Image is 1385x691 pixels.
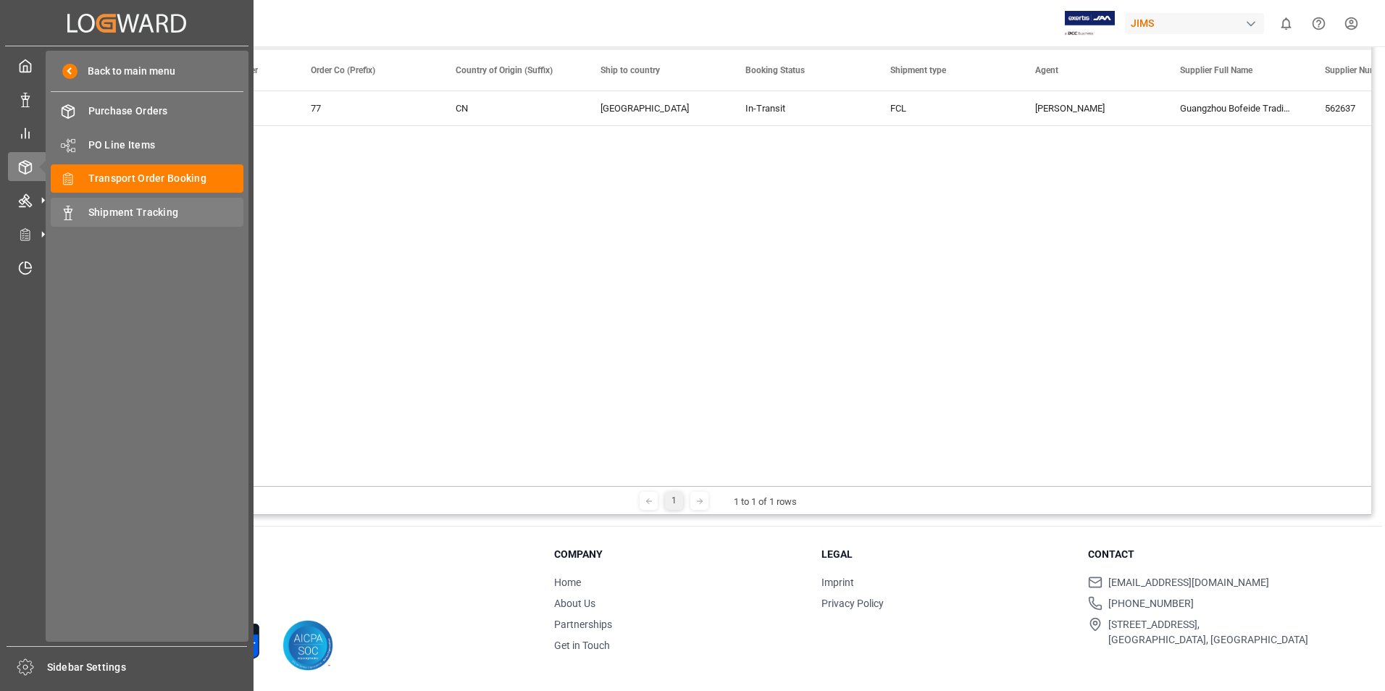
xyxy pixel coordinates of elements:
a: Timeslot Management V2 [8,254,246,282]
span: [EMAIL_ADDRESS][DOMAIN_NAME] [1108,575,1269,590]
a: Data Management [8,85,246,113]
div: 1 [665,492,683,510]
div: CN [456,92,566,125]
img: AICPA SOC [283,620,333,671]
span: [STREET_ADDRESS], [GEOGRAPHIC_DATA], [GEOGRAPHIC_DATA] [1108,617,1308,648]
a: My Cockpit [8,51,246,80]
button: show 0 new notifications [1270,7,1302,40]
h3: Company [554,547,803,562]
a: Privacy Policy [821,598,884,609]
a: Imprint [821,577,854,588]
a: Partnerships [554,619,612,630]
a: Get in Touch [554,640,610,651]
span: Back to main menu [78,64,175,79]
a: About Us [554,598,595,609]
div: In-Transit [745,92,855,125]
a: Purchase Orders [51,97,243,125]
a: Home [554,577,581,588]
h3: Legal [821,547,1071,562]
span: PO Line Items [88,138,244,153]
button: Help Center [1302,7,1335,40]
span: Transport Order Booking [88,171,244,186]
span: Purchase Orders [88,104,244,119]
button: JIMS [1125,9,1270,37]
div: 77 [311,92,421,125]
img: Exertis%20JAM%20-%20Email%20Logo.jpg_1722504956.jpg [1065,11,1115,36]
span: Shipment Tracking [88,205,244,220]
span: [PHONE_NUMBER] [1108,596,1194,611]
div: [GEOGRAPHIC_DATA] [601,92,711,125]
span: Booking Status [745,65,805,75]
p: © 2025 Logward. All rights reserved. [96,581,518,594]
h3: Contact [1088,547,1337,562]
div: 1 to 1 of 1 rows [734,495,797,509]
div: Guangzhou Bofeide Trading Co [1163,91,1307,125]
span: Country of Origin (Suffix) [456,65,553,75]
p: Version 1.1.132 [96,594,518,607]
a: Shipment Tracking [51,198,243,226]
span: Sidebar Settings [47,660,248,675]
span: Ship to country [601,65,660,75]
span: Shipment type [890,65,946,75]
a: Transport Order Booking [51,164,243,193]
span: Agent [1035,65,1058,75]
span: Supplier Full Name [1180,65,1252,75]
div: FCL [890,92,1000,125]
div: [PERSON_NAME] [1035,92,1145,125]
div: JIMS [1125,13,1264,34]
a: PO Line Items [51,130,243,159]
span: Order Co (Prefix) [311,65,375,75]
